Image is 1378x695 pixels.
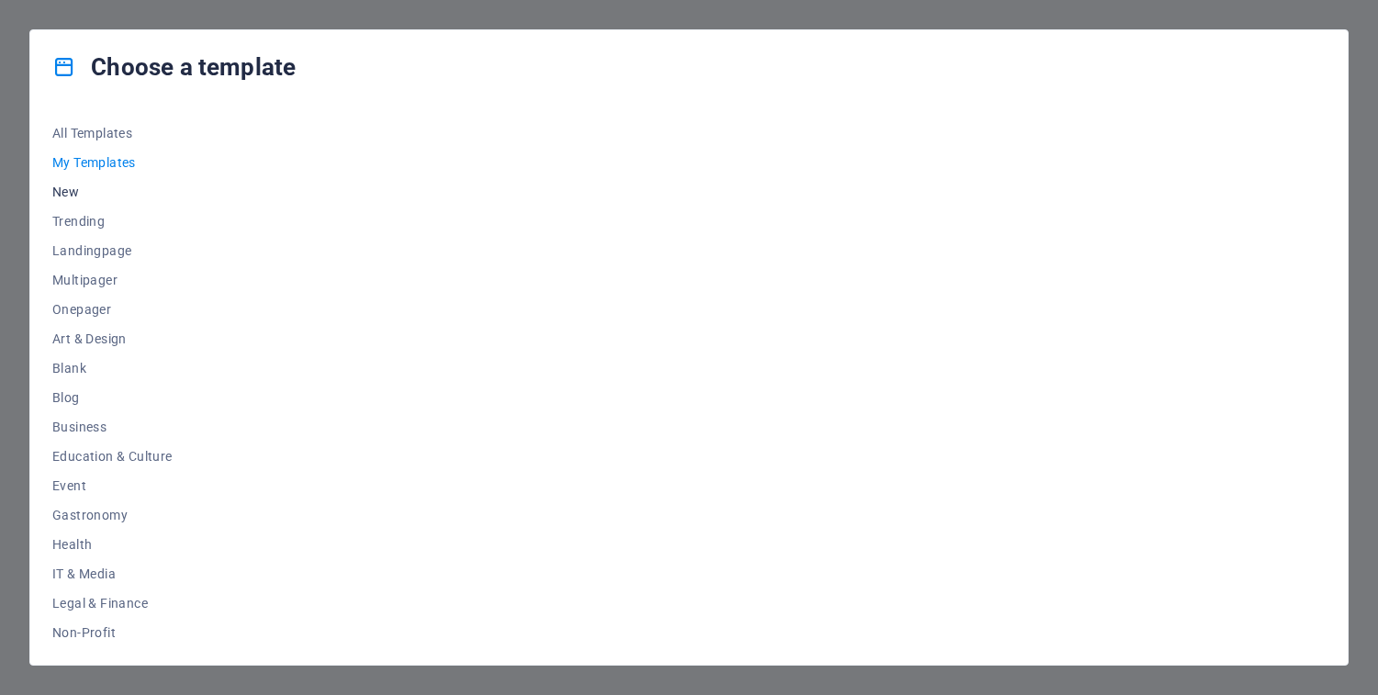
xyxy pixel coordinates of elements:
span: Multipager [52,273,173,287]
button: Blank [52,353,173,383]
span: My Templates [52,155,173,170]
button: Event [52,471,173,500]
button: Legal & Finance [52,589,173,618]
span: Non-Profit [52,625,173,640]
button: Business [52,412,173,442]
span: IT & Media [52,566,173,581]
button: New [52,177,173,207]
button: Multipager [52,265,173,295]
span: Education & Culture [52,449,173,464]
h4: Choose a template [52,52,296,82]
span: Blog [52,390,173,405]
span: Legal & Finance [52,596,173,611]
span: All Templates [52,126,173,140]
button: Blog [52,383,173,412]
button: Art & Design [52,324,173,353]
span: Landingpage [52,243,173,258]
span: Art & Design [52,331,173,346]
span: Gastronomy [52,508,173,522]
button: Health [52,530,173,559]
span: Health [52,537,173,552]
button: Non-Profit [52,618,173,647]
span: Onepager [52,302,173,317]
button: Education & Culture [52,442,173,471]
button: IT & Media [52,559,173,589]
button: My Templates [52,148,173,177]
button: Onepager [52,295,173,324]
button: Trending [52,207,173,236]
span: Trending [52,214,173,229]
button: Gastronomy [52,500,173,530]
button: Landingpage [52,236,173,265]
button: All Templates [52,118,173,148]
span: Event [52,478,173,493]
span: Business [52,420,173,434]
span: New [52,185,173,199]
span: Blank [52,361,173,376]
